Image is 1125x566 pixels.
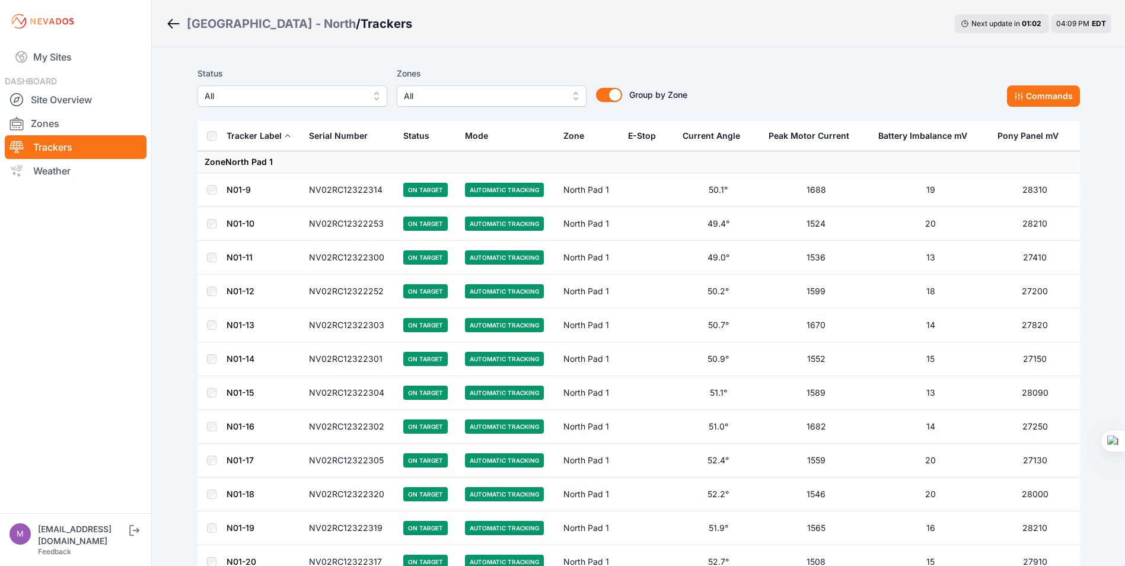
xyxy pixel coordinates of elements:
button: Commands [1007,85,1080,107]
td: North Pad 1 [556,173,622,207]
span: All [404,89,563,103]
td: 27820 [990,309,1080,342]
span: Automatic Tracking [465,419,544,434]
button: Tracker Label [227,122,291,150]
td: 27200 [990,275,1080,309]
button: E-Stop [628,122,665,150]
td: 18 [871,275,990,309]
td: Zone North Pad 1 [197,151,1080,173]
td: 27250 [990,410,1080,444]
td: 27410 [990,241,1080,275]
div: Status [403,130,429,142]
a: Trackers [5,135,146,159]
nav: Breadcrumb [166,8,412,39]
span: Automatic Tracking [465,217,544,231]
span: On Target [403,318,448,332]
a: Feedback [38,547,71,556]
td: 49.0° [675,241,761,275]
td: NV02RC12322301 [302,342,396,376]
td: 1599 [761,275,872,309]
label: Status [197,66,387,81]
span: Group by Zone [629,90,687,100]
td: North Pad 1 [556,410,622,444]
td: 50.9° [675,342,761,376]
td: 20 [871,444,990,478]
td: NV02RC12322300 [302,241,396,275]
td: 28210 [990,511,1080,545]
div: Tracker Label [227,130,282,142]
img: Nevados [9,12,76,31]
a: N01-14 [227,354,254,364]
td: 27130 [990,444,1080,478]
span: 04:09 PM [1056,19,1089,28]
div: [EMAIL_ADDRESS][DOMAIN_NAME] [38,523,127,547]
button: Serial Number [309,122,377,150]
td: North Pad 1 [556,444,622,478]
td: 28090 [990,376,1080,410]
td: 1565 [761,511,872,545]
a: N01-16 [227,421,254,431]
td: 1546 [761,478,872,511]
td: North Pad 1 [556,342,622,376]
span: On Target [403,419,448,434]
a: Site Overview [5,88,146,112]
td: 1524 [761,207,872,241]
button: Peak Motor Current [769,122,859,150]
button: Current Angle [683,122,750,150]
td: 28210 [990,207,1080,241]
a: N01-19 [227,523,254,533]
a: Weather [5,159,146,183]
td: 14 [871,410,990,444]
span: On Target [403,352,448,366]
span: Automatic Tracking [465,453,544,468]
button: Mode [465,122,498,150]
span: Automatic Tracking [465,521,544,535]
span: Automatic Tracking [465,284,544,298]
td: NV02RC12322314 [302,173,396,207]
span: DASHBOARD [5,76,57,86]
span: Automatic Tracking [465,250,544,265]
td: 14 [871,309,990,342]
a: N01-11 [227,252,253,262]
td: North Pad 1 [556,376,622,410]
button: All [197,85,387,107]
td: NV02RC12322320 [302,478,396,511]
td: 15 [871,342,990,376]
span: Automatic Tracking [465,318,544,332]
a: N01-17 [227,455,254,465]
td: 1536 [761,241,872,275]
div: E-Stop [628,130,656,142]
div: 01 : 02 [1022,19,1043,28]
span: On Target [403,284,448,298]
span: On Target [403,217,448,231]
td: 1559 [761,444,872,478]
span: On Target [403,250,448,265]
td: 52.4° [675,444,761,478]
td: North Pad 1 [556,478,622,511]
td: 51.1° [675,376,761,410]
a: [GEOGRAPHIC_DATA] - North [187,15,356,32]
td: North Pad 1 [556,511,622,545]
div: Peak Motor Current [769,130,849,142]
td: 20 [871,207,990,241]
td: North Pad 1 [556,309,622,342]
span: Automatic Tracking [465,352,544,366]
td: 1682 [761,410,872,444]
td: 28310 [990,173,1080,207]
button: Status [403,122,439,150]
span: On Target [403,386,448,400]
td: North Pad 1 [556,207,622,241]
td: 52.2° [675,478,761,511]
td: 51.9° [675,511,761,545]
td: 1688 [761,173,872,207]
span: On Target [403,521,448,535]
td: 13 [871,241,990,275]
div: Zone [563,130,584,142]
span: On Target [403,487,448,501]
a: N01-18 [227,489,254,499]
td: 27150 [990,342,1080,376]
td: 1670 [761,309,872,342]
td: 50.7° [675,309,761,342]
td: North Pad 1 [556,241,622,275]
